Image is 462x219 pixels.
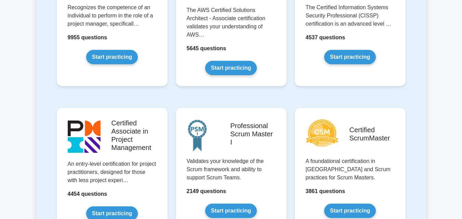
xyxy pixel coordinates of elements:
[324,50,376,64] a: Start practicing
[324,204,376,218] a: Start practicing
[205,61,257,75] a: Start practicing
[205,204,257,218] a: Start practicing
[86,50,138,64] a: Start practicing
